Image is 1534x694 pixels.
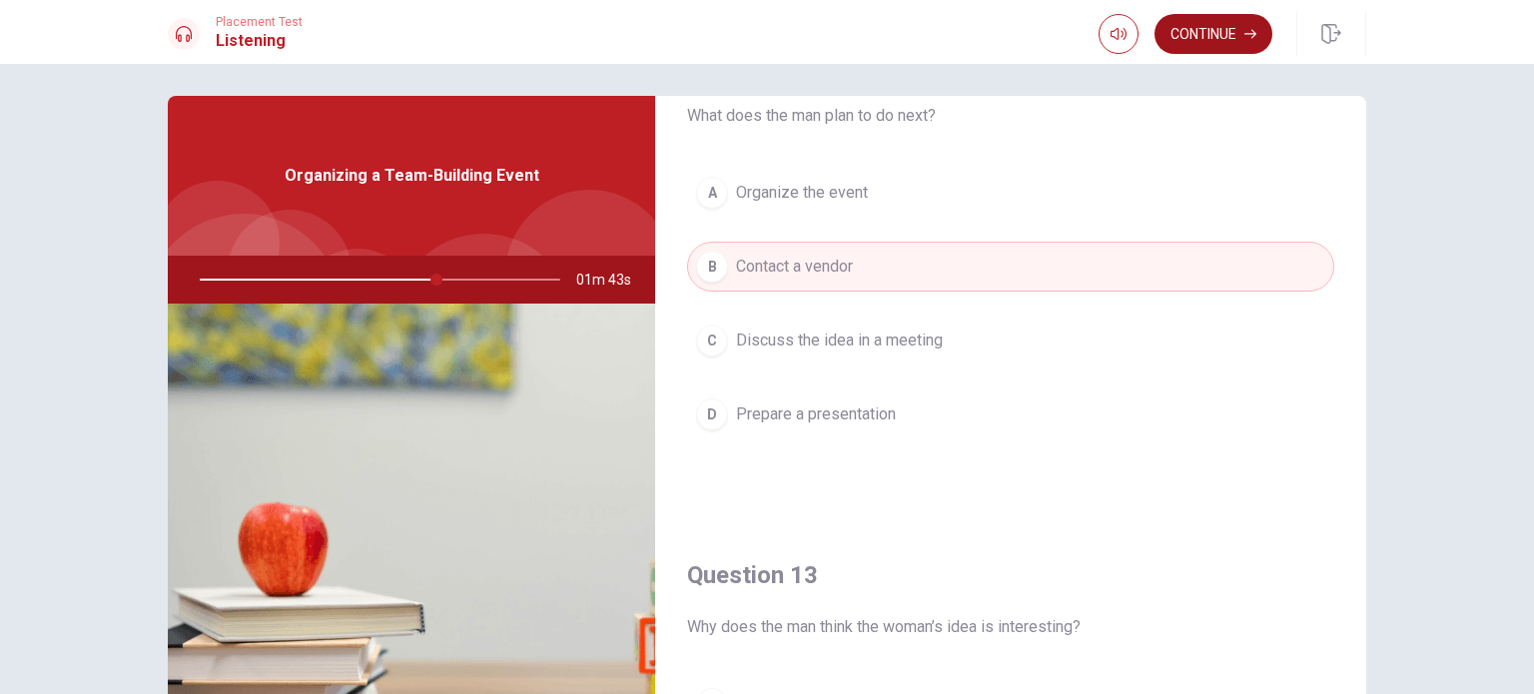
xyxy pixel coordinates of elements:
div: A [696,177,728,209]
span: Why does the man think the woman’s idea is interesting? [687,615,1334,639]
span: 01m 43s [576,256,647,304]
button: CDiscuss the idea in a meeting [687,316,1334,365]
span: Contact a vendor [736,255,853,279]
div: B [696,251,728,283]
button: BContact a vendor [687,242,1334,292]
span: Discuss the idea in a meeting [736,329,943,352]
button: AOrganize the event [687,168,1334,218]
h4: Question 13 [687,559,1334,591]
span: Placement Test [216,15,303,29]
span: Organizing a Team-Building Event [285,164,539,188]
h1: Listening [216,29,303,53]
div: C [696,325,728,356]
span: Prepare a presentation [736,402,896,426]
div: D [696,398,728,430]
button: Continue [1154,14,1272,54]
span: What does the man plan to do next? [687,104,1334,128]
span: Organize the event [736,181,868,205]
button: DPrepare a presentation [687,389,1334,439]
